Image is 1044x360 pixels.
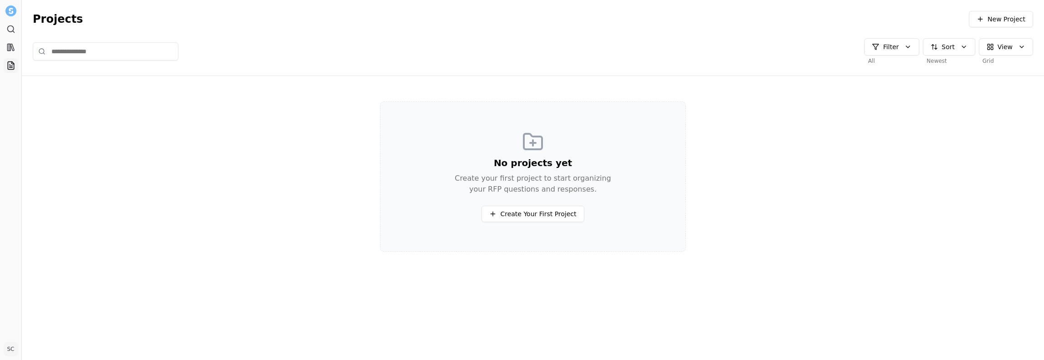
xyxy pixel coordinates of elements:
[33,12,83,26] span: Projects
[979,57,994,65] span: Grid
[4,40,18,55] a: Library
[481,206,584,222] button: Create Your First Project
[923,38,975,56] button: Sort
[4,4,18,18] button: Settle
[4,22,18,36] a: Search
[494,157,572,169] h3: No projects yet
[998,42,1013,51] span: View
[864,57,875,65] span: All
[864,38,919,56] button: Filter
[4,342,18,356] button: SC
[4,58,18,73] a: Projects
[988,15,1025,24] span: New Project
[5,5,16,16] img: Settle
[969,11,1033,27] button: New Project
[446,173,620,195] p: Create your first project to start organizing your RFP questions and responses.
[923,57,947,65] span: Newest
[883,42,899,51] span: Filter
[942,42,955,51] span: Sort
[979,38,1033,56] button: View
[500,209,576,218] span: Create Your First Project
